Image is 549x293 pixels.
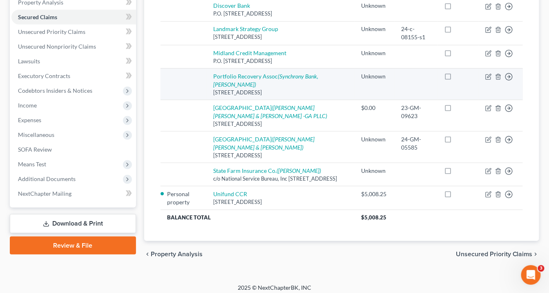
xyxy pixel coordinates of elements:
[538,265,545,272] span: 3
[18,43,96,50] span: Unsecured Nonpriority Claims
[18,102,37,109] span: Income
[213,73,318,88] a: Portfolio Recovery Assoc(Synchrony Bank, [PERSON_NAME])
[521,265,541,285] iframe: Intercom live chat
[213,175,348,183] div: c/o National Service Bureau, Inc [STREET_ADDRESS]
[161,210,355,225] th: Balance Total
[18,13,57,20] span: Secured Claims
[11,25,136,39] a: Unsecured Priority Claims
[11,54,136,69] a: Lawsuits
[18,161,46,168] span: Means Test
[10,214,136,233] a: Download & Print
[144,251,151,257] i: chevron_left
[213,33,348,41] div: [STREET_ADDRESS]
[362,190,388,198] div: $5,008.25
[362,25,388,33] div: Unknown
[362,167,388,175] div: Unknown
[362,214,387,221] span: $5,008.25
[213,136,315,151] a: [GEOGRAPHIC_DATA]([PERSON_NAME] [PERSON_NAME] & [PERSON_NAME])
[11,69,136,83] a: Executory Contracts
[213,104,327,119] i: ([PERSON_NAME] [PERSON_NAME] & [PERSON_NAME] -GA PLLC)
[18,175,76,182] span: Additional Documents
[11,39,136,54] a: Unsecured Nonpriority Claims
[277,167,321,174] i: ([PERSON_NAME])
[401,135,431,152] div: 24-GM-05585
[401,25,431,41] div: 24-c-08155-s1
[362,135,388,143] div: Unknown
[18,58,40,65] span: Lawsuits
[362,104,388,112] div: $0.00
[401,104,431,120] div: 23-GM-09623
[213,104,327,119] a: [GEOGRAPHIC_DATA]([PERSON_NAME] [PERSON_NAME] & [PERSON_NAME] -GA PLLC)
[213,89,348,96] div: [STREET_ADDRESS]
[18,28,85,35] span: Unsecured Priority Claims
[18,72,70,79] span: Executory Contracts
[213,190,247,197] a: Unifund CCR
[213,25,278,32] a: Landmark Strategy Group
[11,10,136,25] a: Secured Claims
[456,251,539,257] button: Unsecured Priority Claims chevron_right
[144,251,203,257] button: chevron_left Property Analysis
[456,251,533,257] span: Unsecured Priority Claims
[18,146,52,153] span: SOFA Review
[362,49,388,57] div: Unknown
[213,198,348,206] div: [STREET_ADDRESS]
[213,167,321,174] a: State Farm Insurance Co.([PERSON_NAME])
[11,142,136,157] a: SOFA Review
[533,251,539,257] i: chevron_right
[362,72,388,81] div: Unknown
[11,186,136,201] a: NextChapter Mailing
[151,251,203,257] span: Property Analysis
[213,152,348,159] div: [STREET_ADDRESS]
[362,2,388,10] div: Unknown
[213,120,348,128] div: [STREET_ADDRESS]
[213,57,348,65] div: P.O. [STREET_ADDRESS]
[18,87,92,94] span: Codebtors Insiders & Notices
[18,131,54,138] span: Miscellaneous
[18,116,41,123] span: Expenses
[167,190,200,206] li: Personal property
[213,136,315,151] i: ([PERSON_NAME] [PERSON_NAME] & [PERSON_NAME])
[213,2,250,9] a: Discover Bank
[213,73,318,88] i: (Synchrony Bank, [PERSON_NAME])
[213,10,348,18] div: P.O. [STREET_ADDRESS]
[18,190,71,197] span: NextChapter Mailing
[213,49,286,56] a: Midland Credit Management
[10,237,136,255] a: Review & File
